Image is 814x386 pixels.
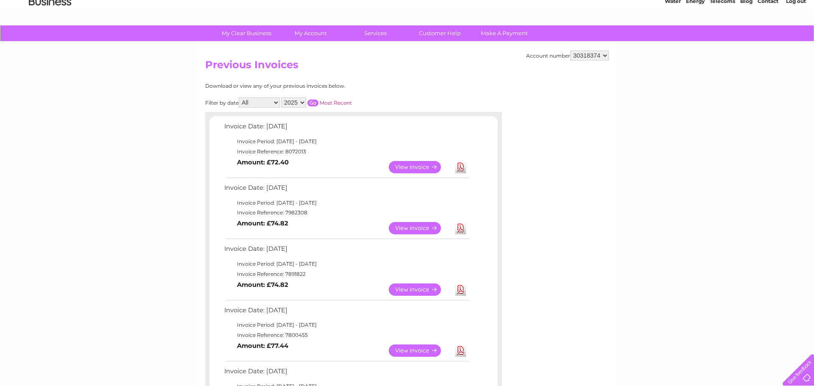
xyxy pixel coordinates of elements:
[222,269,470,279] td: Invoice Reference: 7891822
[786,36,806,42] a: Log out
[222,136,470,147] td: Invoice Period: [DATE] - [DATE]
[389,344,451,357] a: View
[237,158,289,166] b: Amount: £72.40
[237,281,288,289] b: Amount: £74.82
[237,342,288,350] b: Amount: £77.44
[758,36,778,42] a: Contact
[237,219,288,227] b: Amount: £74.82
[212,25,282,41] a: My Clear Business
[665,36,681,42] a: Water
[222,208,470,218] td: Invoice Reference: 7982308
[526,50,609,61] div: Account number
[389,222,451,234] a: View
[389,283,451,296] a: View
[222,182,470,198] td: Invoice Date: [DATE]
[205,83,428,89] div: Download or view any of your previous invoices below.
[222,198,470,208] td: Invoice Period: [DATE] - [DATE]
[469,25,539,41] a: Make A Payment
[276,25,346,41] a: My Account
[654,4,713,15] a: 0333 014 3131
[340,25,410,41] a: Services
[320,100,352,106] a: Most Recent
[710,36,735,42] a: Telecoms
[455,283,466,296] a: Download
[405,25,475,41] a: Customer Help
[222,320,470,330] td: Invoice Period: [DATE] - [DATE]
[389,161,451,173] a: View
[222,305,470,320] td: Invoice Date: [DATE]
[222,366,470,381] td: Invoice Date: [DATE]
[686,36,705,42] a: Energy
[222,259,470,269] td: Invoice Period: [DATE] - [DATE]
[455,222,466,234] a: Download
[222,330,470,340] td: Invoice Reference: 7800455
[455,344,466,357] a: Download
[28,22,72,48] img: logo.png
[222,243,470,259] td: Invoice Date: [DATE]
[205,59,609,75] h2: Previous Invoices
[740,36,753,42] a: Blog
[222,147,470,157] td: Invoice Reference: 8072013
[207,5,608,41] div: Clear Business is a trading name of Verastar Limited (registered in [GEOGRAPHIC_DATA] No. 3667643...
[455,161,466,173] a: Download
[222,121,470,136] td: Invoice Date: [DATE]
[205,97,428,108] div: Filter by date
